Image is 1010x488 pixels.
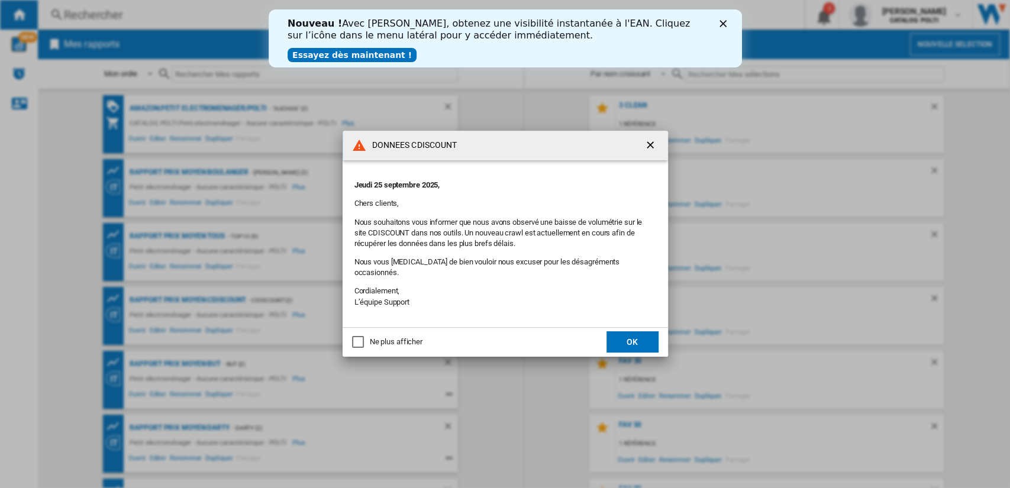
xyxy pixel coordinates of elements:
[640,134,663,157] button: getI18NText('BUTTONS.CLOSE_DIALOG')
[644,139,659,153] ng-md-icon: getI18NText('BUTTONS.CLOSE_DIALOG')
[354,257,656,278] p: Nous vous [MEDICAL_DATA] de bien vouloir nous excuser pour les désagréments occasionnés.
[352,337,422,348] md-checkbox: Ne plus afficher
[606,331,659,353] button: OK
[354,180,440,189] strong: Jeudi 25 septembre 2025,
[366,140,457,151] h4: DONNEES CDISCOUNT
[354,286,656,307] p: Cordialement, L’équipe Support
[451,11,463,18] div: Fermer
[370,337,422,347] div: Ne plus afficher
[354,198,656,209] p: Chers clients,
[354,217,656,250] p: Nous souhaitons vous informer que nous avons observé une baisse de volumétrie sur le site CDISCOU...
[269,9,742,67] iframe: Intercom live chat bannière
